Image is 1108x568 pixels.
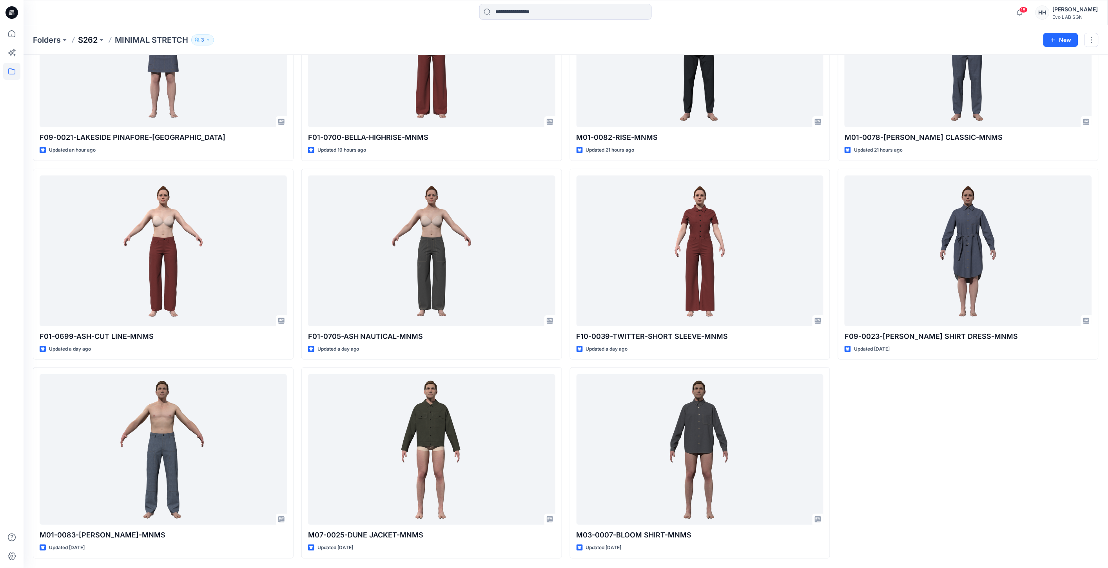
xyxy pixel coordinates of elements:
[1035,5,1050,20] div: HH
[845,331,1092,342] p: F09-0023-[PERSON_NAME] SHIRT DRESS-MNMS
[586,146,635,154] p: Updated 21 hours ago
[115,34,188,45] p: MINIMAL STRETCH
[40,175,287,326] a: F01-0699-ASH-CUT LINE-MNMS
[577,331,824,342] p: F10-0039-TWITTER-SHORT SLEEVE-MNMS
[1053,5,1098,14] div: [PERSON_NAME]
[40,132,287,143] p: F09-0021-LAKESIDE PINAFORE-[GEOGRAPHIC_DATA]
[317,544,353,552] p: Updated [DATE]
[577,175,824,326] a: F10-0039-TWITTER-SHORT SLEEVE-MNMS
[854,345,890,353] p: Updated [DATE]
[308,331,555,342] p: F01-0705-ASH NAUTICAL-MNMS
[577,530,824,541] p: M03-0007-BLOOM SHIRT-MNMS
[586,345,628,353] p: Updated a day ago
[191,34,214,45] button: 3
[201,36,204,44] p: 3
[49,544,85,552] p: Updated [DATE]
[577,132,824,143] p: M01-0082-RISE-MNMS
[49,345,91,353] p: Updated a day ago
[308,175,555,326] a: F01-0705-ASH NAUTICAL-MNMS
[308,374,555,525] a: M07-0025-DUNE JACKET-MNMS
[40,374,287,525] a: M01-0083-LOOM CARPENTER-MNMS
[49,146,96,154] p: Updated an hour ago
[308,132,555,143] p: F01-0700-BELLA-HIGHRISE-MNMS
[40,331,287,342] p: F01-0699-ASH-CUT LINE-MNMS
[1019,7,1028,13] span: 18
[586,544,622,552] p: Updated [DATE]
[1053,14,1098,20] div: Evo LAB SGN
[1043,33,1078,47] button: New
[308,530,555,541] p: M07-0025-DUNE JACKET-MNMS
[577,374,824,525] a: M03-0007-BLOOM SHIRT-MNMS
[845,132,1092,143] p: M01-0078-[PERSON_NAME] CLASSIC-MNMS
[317,146,366,154] p: Updated 19 hours ago
[40,530,287,541] p: M01-0083-[PERSON_NAME]-MNMS
[33,34,61,45] a: Folders
[317,345,359,353] p: Updated a day ago
[854,146,903,154] p: Updated 21 hours ago
[845,175,1092,326] a: F09-0023-JEANIE SHIRT DRESS-MNMS
[78,34,98,45] a: S262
